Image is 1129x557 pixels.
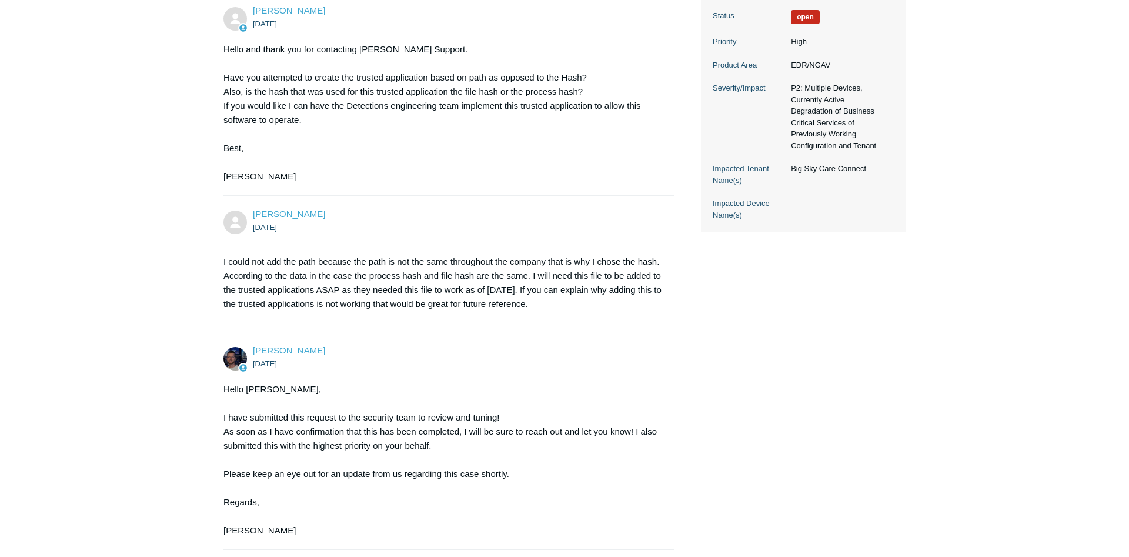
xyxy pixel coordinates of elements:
[253,359,277,368] time: 09/24/2025, 11:32
[785,59,894,71] dd: EDR/NGAV
[223,382,662,538] div: Hello [PERSON_NAME], I have submitted this request to the security team to review and tuning! As ...
[253,5,325,15] span: Kris Haire
[785,163,894,175] dd: Big Sky Care Connect
[223,255,662,311] p: I could not add the path because the path is not the same throughout the company that is why I ch...
[253,209,325,219] a: [PERSON_NAME]
[253,5,325,15] a: [PERSON_NAME]
[713,36,785,48] dt: Priority
[253,209,325,219] span: Thomas Bickford
[713,10,785,22] dt: Status
[785,36,894,48] dd: High
[223,42,662,184] div: Hello and thank you for contacting [PERSON_NAME] Support. Have you attempted to create the truste...
[713,163,785,186] dt: Impacted Tenant Name(s)
[785,198,894,209] dd: —
[253,223,277,232] time: 09/24/2025, 10:05
[253,345,325,355] a: [PERSON_NAME]
[713,59,785,71] dt: Product Area
[791,10,820,24] span: We are working on a response for you
[253,19,277,28] time: 09/24/2025, 09:56
[713,82,785,94] dt: Severity/Impact
[253,345,325,355] span: Connor Davis
[785,82,894,151] dd: P2: Multiple Devices, Currently Active Degradation of Business Critical Services of Previously Wo...
[713,198,785,221] dt: Impacted Device Name(s)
